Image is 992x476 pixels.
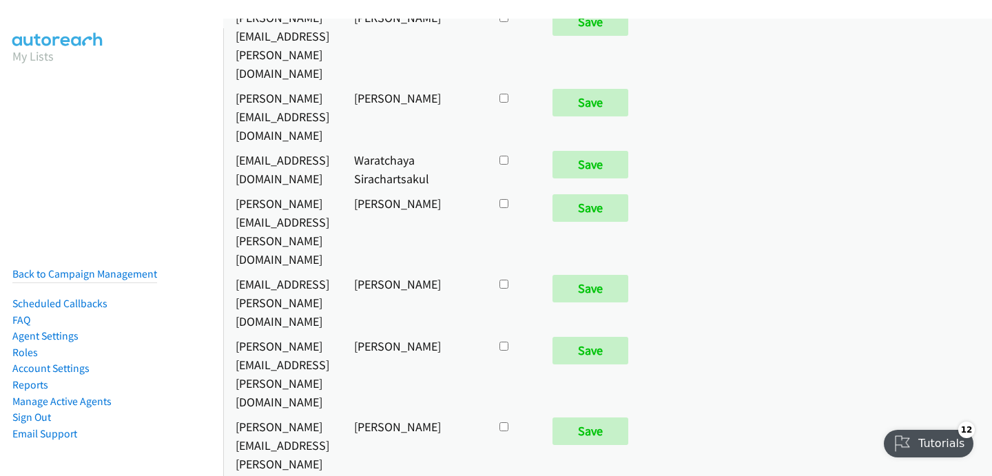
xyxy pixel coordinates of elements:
[552,151,628,178] input: Save
[12,329,79,342] a: Agent Settings
[552,89,628,116] input: Save
[12,411,51,424] a: Sign Out
[12,297,107,310] a: Scheduled Callbacks
[12,48,54,64] a: My Lists
[552,337,628,364] input: Save
[223,85,342,147] td: [PERSON_NAME][EMAIL_ADDRESS][DOMAIN_NAME]
[552,194,628,222] input: Save
[342,271,484,333] td: [PERSON_NAME]
[552,8,628,36] input: Save
[223,191,342,271] td: [PERSON_NAME][EMAIL_ADDRESS][PERSON_NAME][DOMAIN_NAME]
[12,313,30,327] a: FAQ
[12,378,48,391] a: Reports
[12,427,77,440] a: Email Support
[223,5,342,85] td: [PERSON_NAME][EMAIL_ADDRESS][PERSON_NAME][DOMAIN_NAME]
[552,275,628,302] input: Save
[12,362,90,375] a: Account Settings
[342,191,484,271] td: [PERSON_NAME]
[342,5,484,85] td: [PERSON_NAME]
[876,416,982,466] iframe: Checklist
[12,395,112,408] a: Manage Active Agents
[342,85,484,147] td: [PERSON_NAME]
[12,267,157,280] a: Back to Campaign Management
[342,147,484,191] td: Waratchaya Sirachartsakul
[552,417,628,445] input: Save
[12,346,38,359] a: Roles
[223,333,342,414] td: [PERSON_NAME][EMAIL_ADDRESS][PERSON_NAME][DOMAIN_NAME]
[223,271,342,333] td: [EMAIL_ADDRESS][PERSON_NAME][DOMAIN_NAME]
[342,333,484,414] td: [PERSON_NAME]
[223,147,342,191] td: [EMAIL_ADDRESS][DOMAIN_NAME]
